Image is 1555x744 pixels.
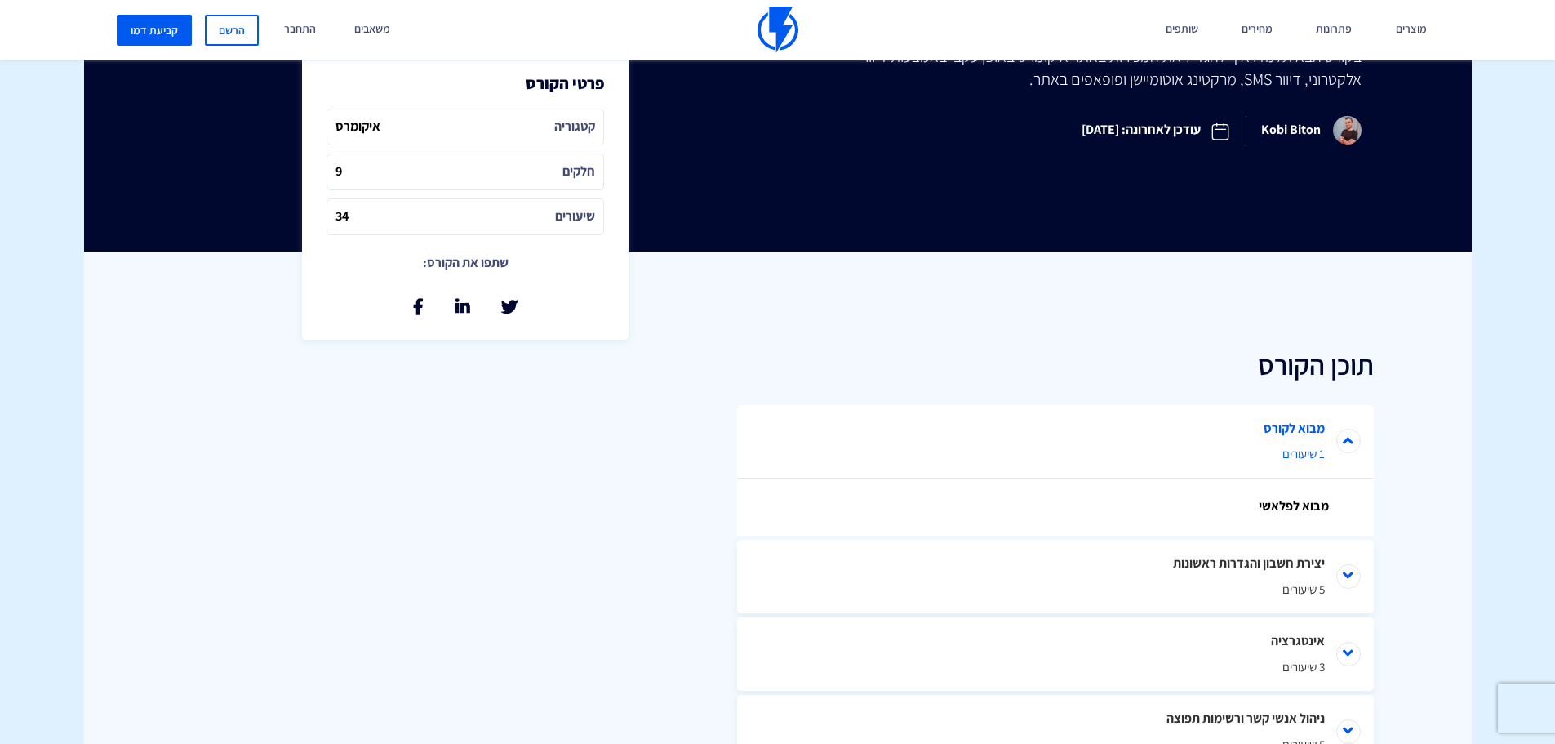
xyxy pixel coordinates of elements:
i: 9 [335,163,342,181]
span: 3 שיעורים [786,658,1325,675]
span: עודכן לאחרונה: [DATE] [1067,107,1246,154]
span: Kobi Biton [1246,116,1362,145]
h3: פרטי הקורס [526,74,604,92]
h2: תוכן הקורס [737,350,1374,380]
a: שתף בלינקאדין [455,299,470,315]
span: 1 שיעורים [786,445,1325,462]
i: חלקים [562,163,595,181]
span: 5 שיעורים [786,581,1325,598]
a: שתף בטוויטר [501,299,518,315]
i: איקומרס [335,118,380,136]
li: אינטגרציה [737,617,1374,691]
li: מבוא לקורס [737,405,1374,479]
a: מבוא לפלאשי [786,479,1341,536]
i: קטגוריה [554,118,595,136]
i: 34 [335,207,349,226]
li: יצירת חשבון והגדרות ראשונות [737,540,1374,613]
a: קביעת דמו [117,15,192,46]
a: שתף בפייסבוק [413,299,424,315]
p: בקורס הבא תלמדו איך להגדיל את המכירות באתר איקומרס באופן עקבי באמצעות דיוור אלקטרוני, דיוור SMS, ... [824,45,1361,91]
i: שיעורים [555,207,595,226]
p: שתפו את הקורס: [423,252,509,274]
a: הרשם [205,15,259,46]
